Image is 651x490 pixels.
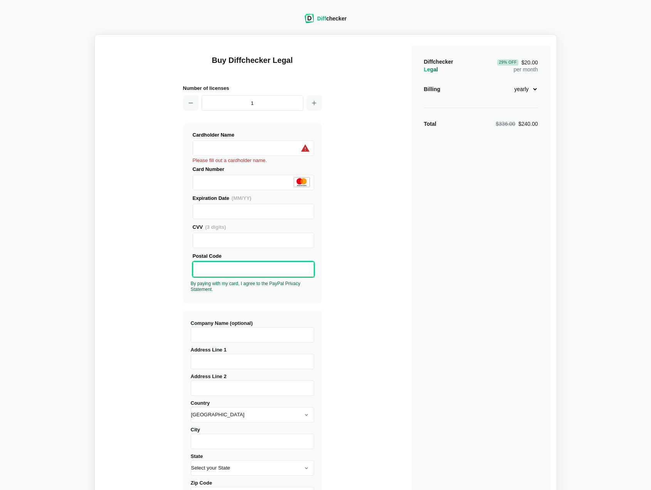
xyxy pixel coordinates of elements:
[191,320,314,343] label: Company Name (optional)
[193,252,314,260] div: Postal Code
[191,373,314,396] label: Address Line 2
[191,281,301,292] a: By paying with my card, I agree to the PayPal Privacy Statement.
[191,460,314,476] select: State
[183,55,322,75] h1: Buy Diffchecker Legal
[196,175,311,190] iframe: Secure Credit Card Frame - Credit Card Number
[317,15,347,22] div: checker
[202,95,303,111] input: 1
[424,66,438,73] span: Legal
[496,120,538,128] div: $240.00
[191,407,314,422] select: Country
[193,194,314,202] div: Expiration Date
[191,427,314,449] label: City
[497,59,518,66] div: 29 % Off
[196,141,311,155] iframe: Secure Credit Card Frame - Cardholder Name
[191,434,314,449] input: City
[191,354,314,369] input: Address Line 1
[183,84,322,92] h2: Number of licenses
[191,400,314,422] label: Country
[497,58,538,73] div: per month
[304,14,314,23] img: Diffchecker logo
[232,195,251,201] span: (MM/YY)
[304,18,347,24] a: Diffchecker logoDiffchecker
[191,347,314,369] label: Address Line 1
[196,204,311,219] iframe: Secure Credit Card Frame - Expiration Date
[205,224,226,230] span: (3 digits)
[196,233,311,248] iframe: Secure Credit Card Frame - CVV
[497,59,538,66] span: $20.00
[191,327,314,343] input: Company Name (optional)
[196,262,311,277] iframe: Secure Credit Card Frame - Postal Code
[191,380,314,396] input: Address Line 2
[317,15,326,22] span: Diff
[193,223,314,231] div: CVV
[424,59,453,65] span: Diffchecker
[193,157,314,164] div: Please fill out a cardholder name.
[424,121,436,127] strong: Total
[424,85,441,93] div: Billing
[191,453,314,476] label: State
[193,165,314,173] div: Card Number
[193,131,314,139] div: Cardholder Name
[496,121,515,127] span: $336.00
